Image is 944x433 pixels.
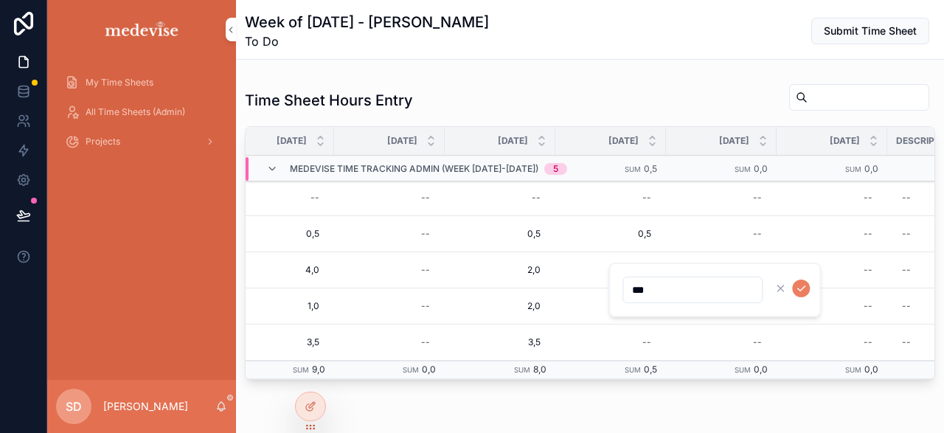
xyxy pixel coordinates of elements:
div: -- [642,192,651,204]
h1: Week of [DATE] - [PERSON_NAME] [245,12,489,32]
small: Sum [625,366,641,374]
span: SD [66,398,82,415]
span: [DATE] [277,135,307,147]
div: -- [902,228,911,240]
div: -- [421,192,430,204]
button: Submit Time Sheet [811,18,929,44]
span: Projects [86,136,120,148]
span: 9,0 [312,364,325,375]
span: 3,5 [459,336,541,348]
span: 0,0 [422,364,436,375]
span: 4,0 [238,264,319,276]
div: -- [902,264,911,276]
p: [PERSON_NAME] [103,399,188,414]
div: -- [864,228,872,240]
span: [DATE] [387,135,417,147]
div: -- [864,192,872,204]
span: 0,5 [459,228,541,240]
span: 0,0 [864,163,878,174]
span: Medevise Time Tracking ADMIN (week [DATE]-[DATE]) [290,163,538,175]
span: My Time Sheets [86,77,153,89]
div: -- [753,192,762,204]
div: -- [902,192,911,204]
small: Sum [845,366,861,374]
span: 8,0 [533,364,546,375]
div: -- [753,336,762,348]
div: scrollable content [47,59,236,174]
div: -- [864,336,872,348]
img: App logo [103,18,181,41]
span: 2,0 [459,300,541,312]
span: 0,5 [238,228,319,240]
h1: Time Sheet Hours Entry [245,90,413,111]
div: -- [902,336,911,348]
div: -- [864,300,872,312]
span: 3,5 [238,336,319,348]
span: 0,5 [644,163,657,174]
div: -- [902,300,911,312]
a: All Time Sheets (Admin) [56,99,227,125]
small: Sum [403,366,419,374]
div: -- [421,300,430,312]
small: Sum [625,165,641,173]
small: Sum [735,165,751,173]
div: -- [421,264,430,276]
span: 0,0 [754,364,768,375]
a: Projects [56,128,227,155]
span: [DATE] [608,135,639,147]
span: 1,0 [238,300,319,312]
a: My Time Sheets [56,69,227,96]
span: 0,0 [864,364,878,375]
span: To Do [245,32,489,50]
div: -- [753,228,762,240]
div: -- [421,336,430,348]
div: -- [642,336,651,348]
div: -- [532,192,541,204]
div: 5 [553,163,558,175]
small: Sum [845,165,861,173]
span: [DATE] [498,135,528,147]
small: Sum [293,366,309,374]
div: -- [421,228,430,240]
span: [DATE] [719,135,749,147]
span: [DATE] [830,135,860,147]
span: All Time Sheets (Admin) [86,106,185,118]
span: 0,0 [754,163,768,174]
div: -- [310,192,319,204]
span: 0,5 [570,228,651,240]
small: Sum [735,366,751,374]
span: 0,5 [644,364,657,375]
span: 2,0 [459,264,541,276]
small: Sum [514,366,530,374]
span: Submit Time Sheet [824,24,917,38]
div: -- [864,264,872,276]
